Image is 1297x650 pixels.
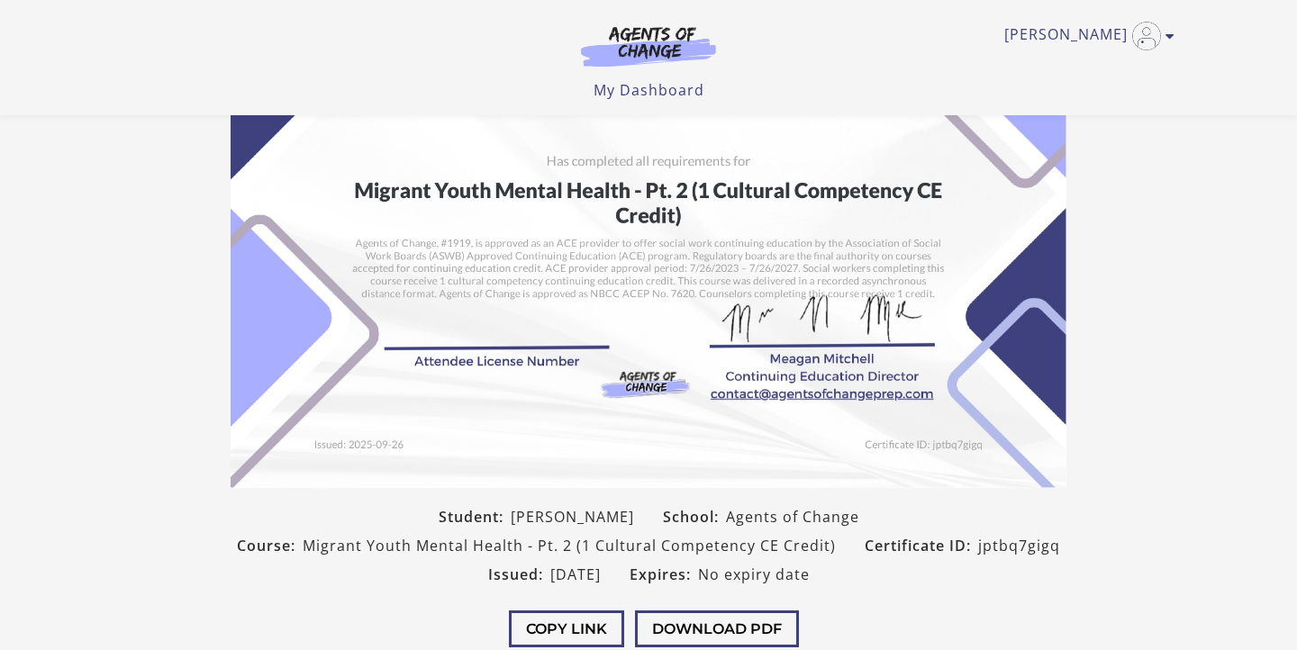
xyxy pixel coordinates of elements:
span: Agents of Change [726,506,859,528]
span: School: [663,506,726,528]
a: Toggle menu [1004,22,1165,50]
span: Expires: [630,564,698,585]
span: [DATE] [550,564,601,585]
span: No expiry date [698,564,810,585]
img: Agents of Change Logo [562,25,735,67]
span: Migrant Youth Mental Health - Pt. 2 (1 Cultural Competency CE Credit) [303,535,836,556]
span: Issued: [488,564,550,585]
button: Copy Link [509,610,624,647]
span: [PERSON_NAME] [511,506,634,528]
span: Student: [439,506,511,528]
span: Certificate ID: [865,535,978,556]
span: jptbq7gigq [978,535,1060,556]
a: My Dashboard [594,80,704,100]
button: Download PDF [635,610,799,647]
span: Course: [237,535,303,556]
